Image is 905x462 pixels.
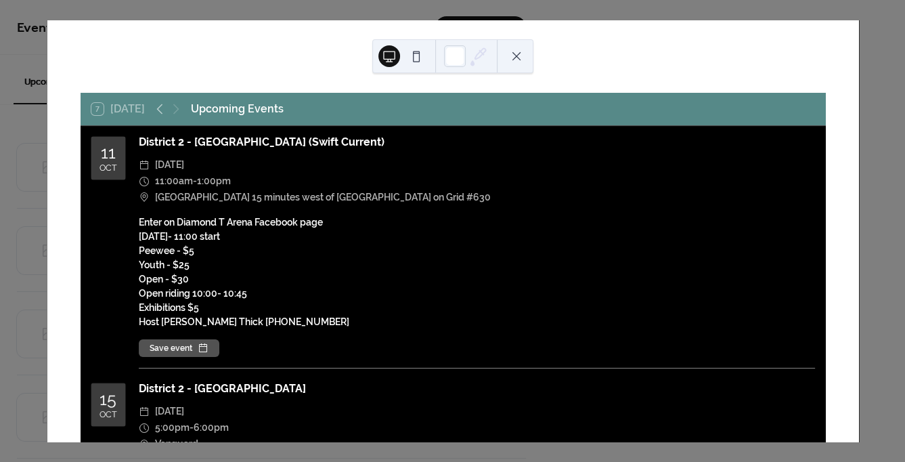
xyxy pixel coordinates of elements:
span: 11:00am [155,173,193,190]
span: [DATE] [155,404,184,420]
div: District 2 - [GEOGRAPHIC_DATA] (Swift Current) [139,134,815,150]
div: ​ [139,157,150,173]
span: 6:00pm [194,420,229,436]
div: ​ [139,436,150,453]
span: - [190,420,194,436]
div: ​ [139,404,150,420]
span: - [193,173,197,190]
span: [DATE] [155,157,184,173]
span: 1:00pm [197,173,231,190]
div: ​ [139,173,150,190]
div: Oct [100,164,117,173]
div: Enter on Diamond T Arena Facebook page [DATE]- 11:00 start Peewee - $5 Youth - $25 Open - $30 Ope... [139,215,680,329]
span: 5:00pm [155,420,190,436]
div: ​ [139,420,150,436]
span: Vanguard [155,436,198,453]
div: District 2 - [GEOGRAPHIC_DATA] [139,381,815,397]
div: 15 [100,391,116,408]
div: ​ [139,190,150,206]
span: [GEOGRAPHIC_DATA] 15 minutes west of [GEOGRAPHIC_DATA] on Grid #630 [155,190,491,206]
div: Upcoming Events [191,101,284,117]
div: Oct [100,411,117,419]
button: Save event [139,339,219,357]
div: 11 [101,144,116,161]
